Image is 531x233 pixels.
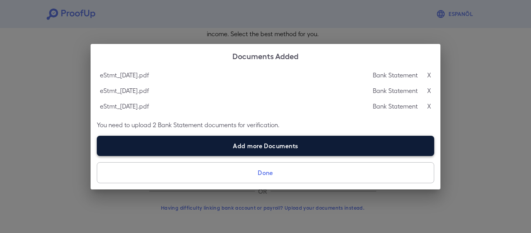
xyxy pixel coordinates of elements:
[427,86,431,95] p: X
[97,162,434,183] button: Done
[100,102,149,111] p: eStmt_[DATE].pdf
[373,70,418,80] p: Bank Statement
[373,86,418,95] p: Bank Statement
[97,136,434,156] label: Add more Documents
[97,120,434,130] p: You need to upload 2 Bank Statement documents for verification.
[100,86,149,95] p: eStmt_[DATE].pdf
[373,102,418,111] p: Bank Statement
[427,102,431,111] p: X
[100,70,149,80] p: eStmt_[DATE].pdf
[91,44,440,67] h2: Documents Added
[427,70,431,80] p: X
